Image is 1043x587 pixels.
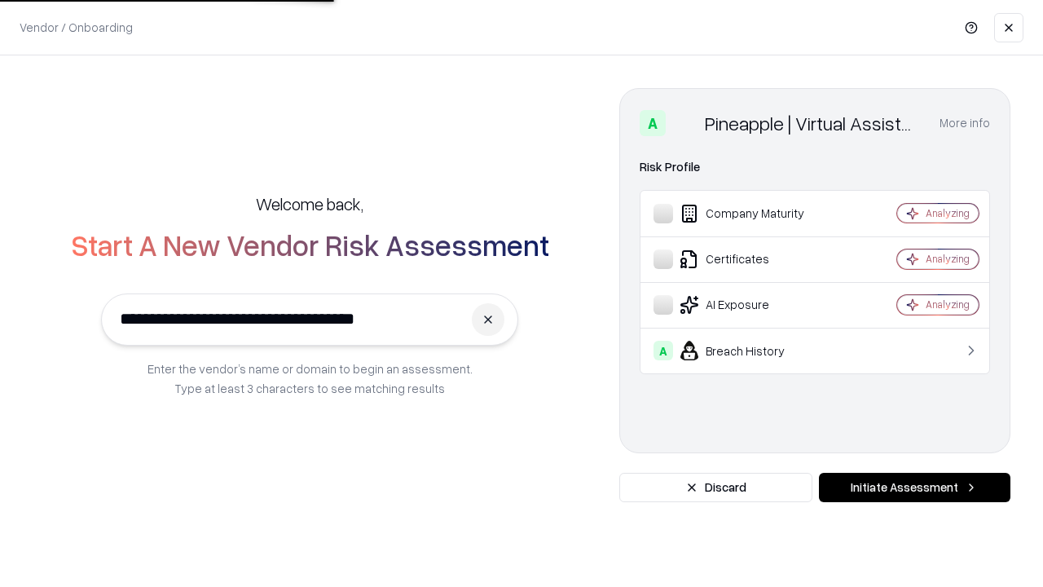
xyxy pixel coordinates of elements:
[654,295,848,315] div: AI Exposure
[256,192,363,215] h5: Welcome back,
[926,206,970,220] div: Analyzing
[654,341,848,360] div: Breach History
[672,110,698,136] img: Pineapple | Virtual Assistant Agency
[619,473,812,502] button: Discard
[654,204,848,223] div: Company Maturity
[147,359,473,398] p: Enter the vendor’s name or domain to begin an assessment. Type at least 3 characters to see match...
[71,228,549,261] h2: Start A New Vendor Risk Assessment
[640,157,990,177] div: Risk Profile
[20,19,133,36] p: Vendor / Onboarding
[654,249,848,269] div: Certificates
[940,108,990,138] button: More info
[926,298,970,311] div: Analyzing
[926,252,970,266] div: Analyzing
[640,110,666,136] div: A
[705,110,920,136] div: Pineapple | Virtual Assistant Agency
[819,473,1010,502] button: Initiate Assessment
[654,341,673,360] div: A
